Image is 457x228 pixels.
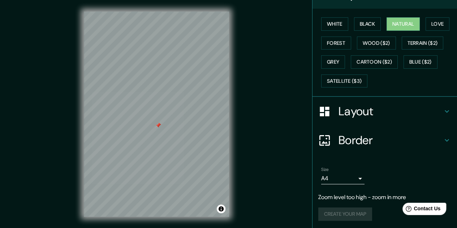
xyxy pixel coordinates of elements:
[321,55,345,69] button: Grey
[339,133,443,147] h4: Border
[318,193,451,202] p: Zoom level too high - zoom in more
[321,17,348,31] button: White
[321,74,367,88] button: Satellite ($3)
[217,205,225,213] button: Toggle attribution
[354,17,381,31] button: Black
[321,173,365,184] div: A4
[321,167,329,173] label: Size
[357,36,396,50] button: Wood ($2)
[387,17,420,31] button: Natural
[339,104,443,119] h4: Layout
[426,17,449,31] button: Love
[321,36,351,50] button: Forest
[402,36,444,50] button: Terrain ($2)
[351,55,398,69] button: Cartoon ($2)
[84,12,229,217] canvas: Map
[404,55,437,69] button: Blue ($2)
[312,97,457,126] div: Layout
[393,200,449,220] iframe: Help widget launcher
[312,126,457,155] div: Border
